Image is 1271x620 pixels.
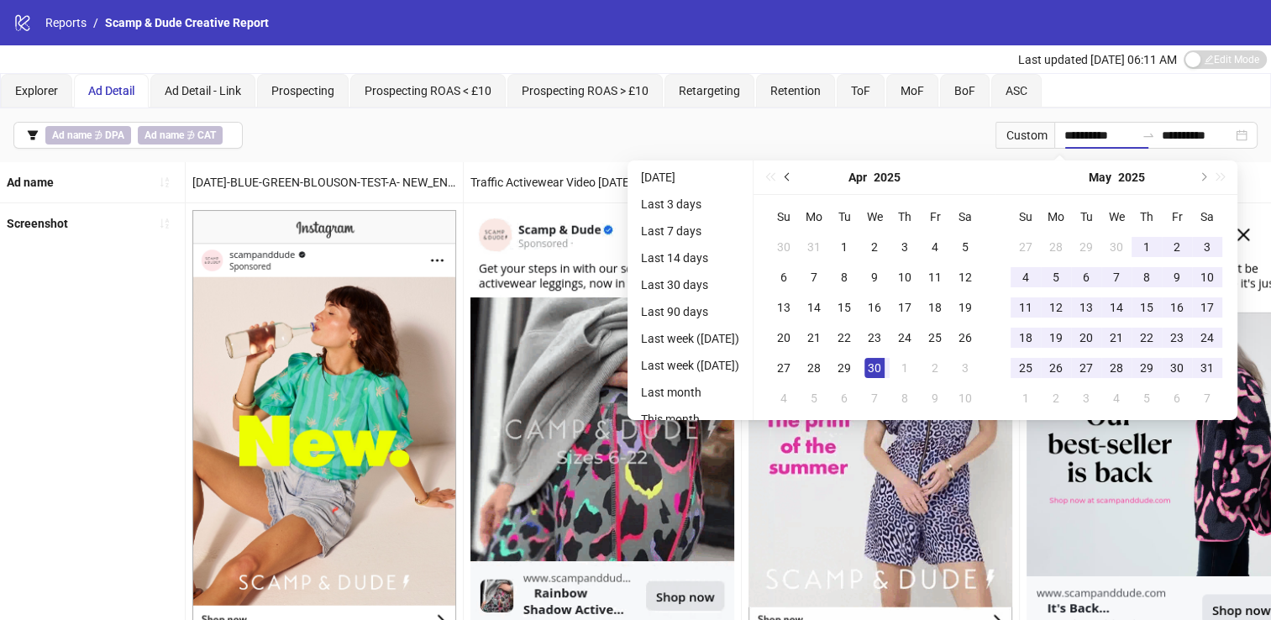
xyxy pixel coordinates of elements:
td: 2025-04-17 [890,292,920,323]
div: 28 [1046,237,1066,257]
td: 2025-05-18 [1011,323,1041,353]
td: 2025-05-17 [1192,292,1222,323]
th: Tu [1071,202,1101,232]
td: 2025-05-15 [1132,292,1162,323]
td: 2025-06-05 [1132,383,1162,413]
td: 2025-05-03 [950,353,980,383]
li: This month [634,409,746,429]
td: 2025-04-30 [859,353,890,383]
li: Last 14 days [634,248,746,268]
span: to [1142,129,1155,142]
span: ToF [851,84,870,97]
div: 14 [804,297,824,318]
td: 2025-05-20 [1071,323,1101,353]
th: Fr [920,202,950,232]
button: Ad name ∌ DPAAd name ∌ CAT [13,122,243,149]
div: 23 [1167,328,1187,348]
div: 22 [1137,328,1157,348]
span: Scamp & Dude Creative Report [105,16,269,29]
span: ∌ [45,126,131,144]
div: 25 [1016,358,1036,378]
td: 2025-04-10 [890,262,920,292]
b: Screenshot [7,217,68,230]
th: Mo [799,202,829,232]
td: 2025-06-01 [1011,383,1041,413]
th: Fr [1162,202,1192,232]
td: 2025-04-11 [920,262,950,292]
div: 8 [834,267,854,287]
td: 2025-05-21 [1101,323,1132,353]
div: 29 [1137,358,1157,378]
td: 2025-05-19 [1041,323,1071,353]
div: 2 [1167,237,1187,257]
div: 18 [1016,328,1036,348]
button: Next month (PageDown) [1193,160,1211,194]
td: 2025-05-11 [1011,292,1041,323]
div: 6 [834,388,854,408]
td: 2025-05-31 [1192,353,1222,383]
div: 20 [1076,328,1096,348]
th: Sa [1192,202,1222,232]
th: We [1101,202,1132,232]
div: 1 [895,358,915,378]
td: 2025-05-06 [829,383,859,413]
td: 2025-05-26 [1041,353,1071,383]
div: 23 [864,328,885,348]
div: 30 [864,358,885,378]
li: Last month [634,382,746,402]
td: 2025-05-29 [1132,353,1162,383]
div: 20 [774,328,794,348]
td: 2025-04-24 [890,323,920,353]
td: 2025-05-04 [1011,262,1041,292]
th: We [859,202,890,232]
div: 10 [955,388,975,408]
div: 24 [1197,328,1217,348]
span: Retargeting [679,84,740,97]
td: 2025-04-18 [920,292,950,323]
div: 19 [955,297,975,318]
td: 2025-04-07 [799,262,829,292]
div: 15 [834,297,854,318]
td: 2025-04-19 [950,292,980,323]
div: 7 [804,267,824,287]
td: 2025-04-14 [799,292,829,323]
div: 10 [895,267,915,287]
div: 9 [1167,267,1187,287]
td: 2025-06-03 [1071,383,1101,413]
div: 12 [955,267,975,287]
div: 3 [1076,388,1096,408]
li: Last week ([DATE]) [634,328,746,349]
td: 2025-05-01 [1132,232,1162,262]
div: 18 [925,297,945,318]
div: 16 [1167,297,1187,318]
td: 2025-04-26 [950,323,980,353]
td: 2025-04-05 [950,232,980,262]
span: Explorer [15,84,58,97]
div: 7 [1106,267,1127,287]
td: 2025-04-30 [1101,232,1132,262]
div: 10 [1197,267,1217,287]
div: 3 [1197,237,1217,257]
b: CAT [197,129,216,141]
span: Last updated [DATE] 06:11 AM [1018,53,1177,66]
div: 1 [834,237,854,257]
td: 2025-04-15 [829,292,859,323]
td: 2025-06-04 [1101,383,1132,413]
td: 2025-05-05 [1041,262,1071,292]
div: 13 [1076,297,1096,318]
span: MoF [901,84,924,97]
td: 2025-04-27 [769,353,799,383]
div: 26 [955,328,975,348]
td: 2025-05-06 [1071,262,1101,292]
li: Last 7 days [634,221,746,241]
div: 4 [1106,388,1127,408]
li: Last 30 days [634,275,746,295]
button: Choose a month [848,160,867,194]
td: 2025-05-08 [1132,262,1162,292]
div: 11 [925,267,945,287]
div: 6 [774,267,794,287]
td: 2025-05-05 [799,383,829,413]
div: 9 [925,388,945,408]
td: 2025-04-21 [799,323,829,353]
td: 2025-04-12 [950,262,980,292]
